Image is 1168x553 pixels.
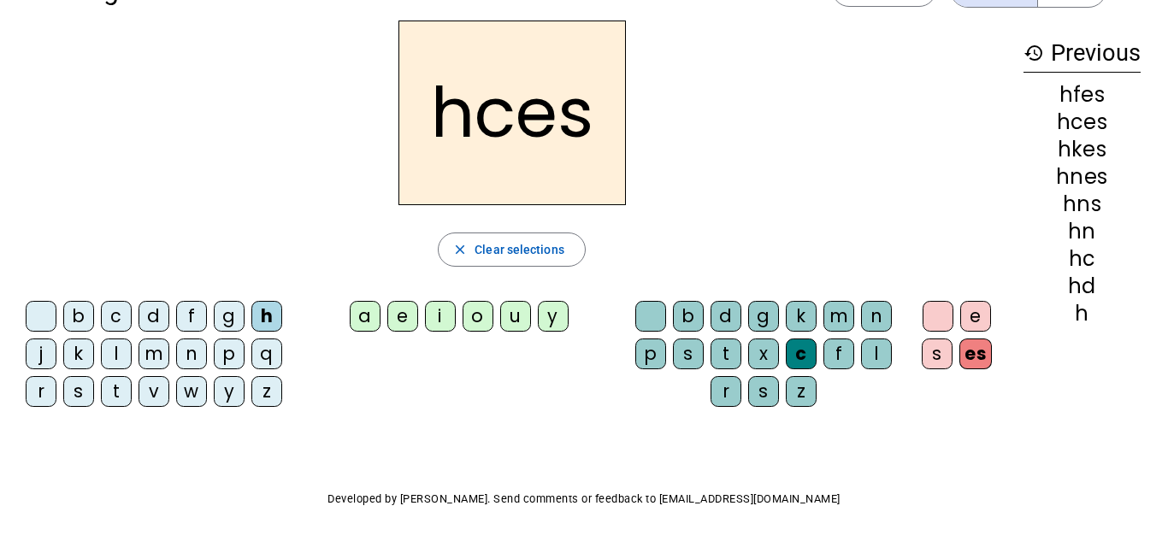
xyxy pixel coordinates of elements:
[786,376,817,407] div: z
[176,301,207,332] div: f
[14,489,1154,509] p: Developed by [PERSON_NAME]. Send comments or feedback to [EMAIL_ADDRESS][DOMAIN_NAME]
[101,338,132,369] div: l
[101,376,132,407] div: t
[711,301,741,332] div: d
[176,376,207,407] div: w
[500,301,531,332] div: u
[673,338,704,369] div: s
[350,301,380,332] div: a
[1023,43,1044,63] mat-icon: history
[861,301,892,332] div: n
[748,301,779,332] div: g
[1023,194,1141,215] div: hns
[635,338,666,369] div: p
[786,338,817,369] div: c
[398,21,626,205] h2: hces
[673,301,704,332] div: b
[139,338,169,369] div: m
[251,338,282,369] div: q
[823,338,854,369] div: f
[922,338,953,369] div: s
[538,301,569,332] div: y
[1023,276,1141,297] div: hd
[1023,112,1141,132] div: hces
[63,301,94,332] div: b
[959,338,992,369] div: es
[26,376,56,407] div: r
[463,301,493,332] div: o
[214,301,245,332] div: g
[1023,303,1141,324] div: h
[214,338,245,369] div: p
[26,338,56,369] div: j
[748,338,779,369] div: x
[1023,85,1141,105] div: hfes
[452,242,468,257] mat-icon: close
[251,301,282,332] div: h
[711,376,741,407] div: r
[63,338,94,369] div: k
[1023,249,1141,269] div: hc
[101,301,132,332] div: c
[1023,34,1141,73] h3: Previous
[711,338,741,369] div: t
[63,376,94,407] div: s
[1023,221,1141,242] div: hn
[425,301,456,332] div: i
[438,232,586,267] button: Clear selections
[960,301,991,332] div: e
[1023,167,1141,187] div: hnes
[139,301,169,332] div: d
[1023,139,1141,160] div: hkes
[387,301,418,332] div: e
[251,376,282,407] div: z
[748,376,779,407] div: s
[786,301,817,332] div: k
[139,376,169,407] div: v
[176,338,207,369] div: n
[861,338,892,369] div: l
[823,301,854,332] div: m
[214,376,245,407] div: y
[475,239,564,260] span: Clear selections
